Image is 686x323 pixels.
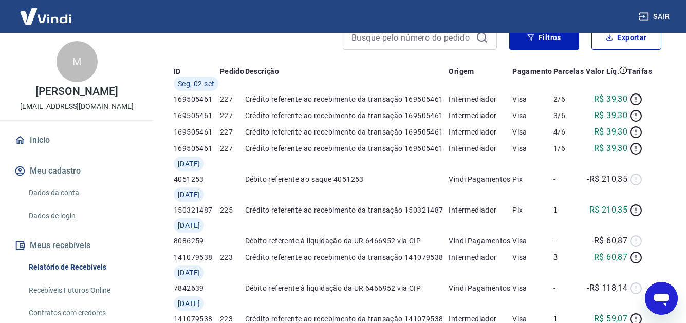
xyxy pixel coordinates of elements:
[245,283,449,293] p: Débito referente à liquidação da UR 6466952 via CIP
[12,129,141,151] a: Início
[12,1,79,32] img: Vindi
[512,143,553,154] p: Visa
[553,253,585,262] div: 3
[512,127,553,137] p: Visa
[594,142,627,155] p: R$ 39,30
[245,94,449,104] p: Crédito referente ao recebimento da transação 169505461
[25,257,141,278] a: Relatório de Recebíveis
[553,236,585,246] p: -
[174,143,220,154] p: 169505461
[553,94,585,104] p: 2/6
[591,25,661,50] button: Exportar
[594,109,627,122] p: R$ 39,30
[449,143,512,154] p: Intermediador
[553,110,585,121] p: 3/6
[553,205,585,215] div: 1
[449,127,512,137] p: Intermediador
[25,182,141,203] a: Dados da conta
[645,282,678,315] iframe: Botão para abrir a janela de mensagens
[178,189,200,200] span: [DATE]
[509,25,579,50] button: Filtros
[12,234,141,257] button: Meus recebíveis
[174,110,220,121] p: 169505461
[245,252,449,262] p: Crédito referente ao recebimento da transação 141079538
[637,7,674,26] button: Sair
[178,268,200,278] span: [DATE]
[594,93,627,105] p: R$ 39,30
[174,127,220,137] p: 169505461
[449,252,512,262] p: Intermediador
[553,143,585,154] p: 1/6
[512,66,552,77] p: Pagamento
[245,205,449,215] p: Crédito referente ao recebimento da transação 150321487
[594,126,627,138] p: R$ 39,30
[174,174,220,184] p: 4051253
[589,204,628,216] p: R$ 210,35
[174,94,220,104] p: 169505461
[553,127,585,137] p: 4/6
[512,205,553,215] p: Pix
[174,66,181,77] p: ID
[587,282,627,294] p: -R$ 118,14
[553,283,585,293] p: -
[178,79,214,89] span: Seg, 02 set
[587,173,627,185] p: -R$ 210,35
[512,94,553,104] p: Visa
[512,236,553,246] p: Visa
[245,174,449,184] p: Débito referente ao saque 4051253
[174,236,220,246] p: 8086259
[512,252,553,262] p: Visa
[178,220,200,231] span: [DATE]
[220,110,245,121] p: 227
[449,236,512,246] p: Vindi Pagamentos
[12,160,141,182] button: Meu cadastro
[627,66,652,77] p: Tarifas
[25,205,141,226] a: Dados de login
[220,252,245,262] p: 223
[449,94,512,104] p: Intermediador
[245,110,449,121] p: Crédito referente ao recebimento da transação 169505461
[220,143,245,154] p: 227
[449,205,512,215] p: Intermediador
[220,127,245,137] p: 227
[220,66,244,77] p: Pedido
[57,41,98,82] div: M
[449,283,512,293] p: Vindi Pagamentos
[512,174,553,184] p: Pix
[174,283,220,293] p: 7842639
[594,251,627,263] p: R$ 60,87
[20,101,134,112] p: [EMAIL_ADDRESS][DOMAIN_NAME]
[220,205,245,215] p: 225
[245,236,449,246] p: Débito referente à liquidação da UR 6466952 via CIP
[512,283,553,293] p: Visa
[174,205,220,215] p: 150321487
[449,110,512,121] p: Intermediador
[220,94,245,104] p: 227
[512,110,553,121] p: Visa
[449,174,512,184] p: Vindi Pagamentos
[35,86,118,97] p: [PERSON_NAME]
[449,66,474,77] p: Origem
[174,252,220,262] p: 141079538
[245,66,280,77] p: Descrição
[586,66,619,77] p: Valor Líq.
[245,143,449,154] p: Crédito referente ao recebimento da transação 169505461
[553,174,585,184] p: -
[245,127,449,137] p: Crédito referente ao recebimento da transação 169505461
[25,280,141,301] a: Recebíveis Futuros Online
[178,298,200,309] span: [DATE]
[592,235,628,247] p: -R$ 60,87
[351,30,472,45] input: Busque pelo número do pedido
[553,66,584,77] p: Parcelas
[178,159,200,169] span: [DATE]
